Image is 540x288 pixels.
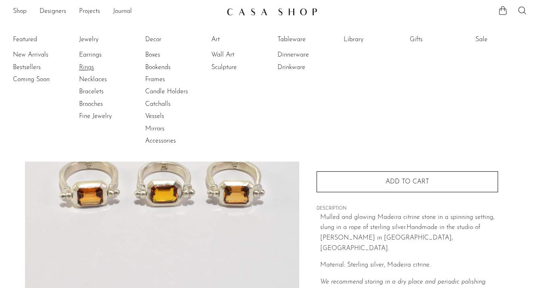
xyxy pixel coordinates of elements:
a: Journal [113,6,132,17]
ul: Tableware [277,34,338,74]
p: Mulled and glowing Madeira citrine stone in a spinning setting, slung in a rope of sterling silve... [320,212,498,254]
ul: Art [211,34,272,74]
span: Add to cart [386,178,429,186]
a: Frames [145,75,206,84]
a: Decor [145,35,206,44]
button: Add to cart [317,171,498,192]
a: Bookends [145,63,206,72]
a: Designers [40,6,66,17]
a: Brooches [79,100,140,109]
span: andmade in the studio of [PERSON_NAME] in [GEOGRAPHIC_DATA], [GEOGRAPHIC_DATA]. [320,224,480,251]
a: Boxes [145,50,206,59]
a: Fine Jewelry [79,112,140,121]
a: Mirrors [145,124,206,133]
ul: Decor [145,34,206,147]
ul: Featured [13,49,73,86]
a: Catchalls [145,100,206,109]
ul: NEW HEADER MENU [13,5,220,19]
a: Tableware [277,35,338,44]
a: Rings [79,63,140,72]
a: Vessels [145,112,206,121]
nav: Desktop navigation [13,5,220,19]
a: Coming Soon [13,75,73,84]
a: Jewelry [79,35,140,44]
a: Bracelets [79,87,140,96]
a: Sale [475,35,536,44]
a: Sculpture [211,63,272,72]
a: Candle Holders [145,87,206,96]
ul: Sale [475,34,536,49]
a: Necklaces [79,75,140,84]
a: Wall Art [211,50,272,59]
ul: Jewelry [79,34,140,123]
a: Bestsellers [13,63,73,72]
ul: Gifts [410,34,470,49]
a: Library [344,35,404,44]
a: Shop [13,6,27,17]
a: Earrings [79,50,140,59]
a: Gifts [410,35,470,44]
a: Art [211,35,272,44]
ul: Library [344,34,404,49]
a: New Arrivals [13,50,73,59]
span: DESCRIPTION [317,205,498,212]
a: Accessories [145,137,206,145]
p: Material: Sterling silver, Madeira citrine. [320,260,498,271]
a: Projects [79,6,100,17]
a: Drinkware [277,63,338,72]
a: Dinnerware [277,50,338,59]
